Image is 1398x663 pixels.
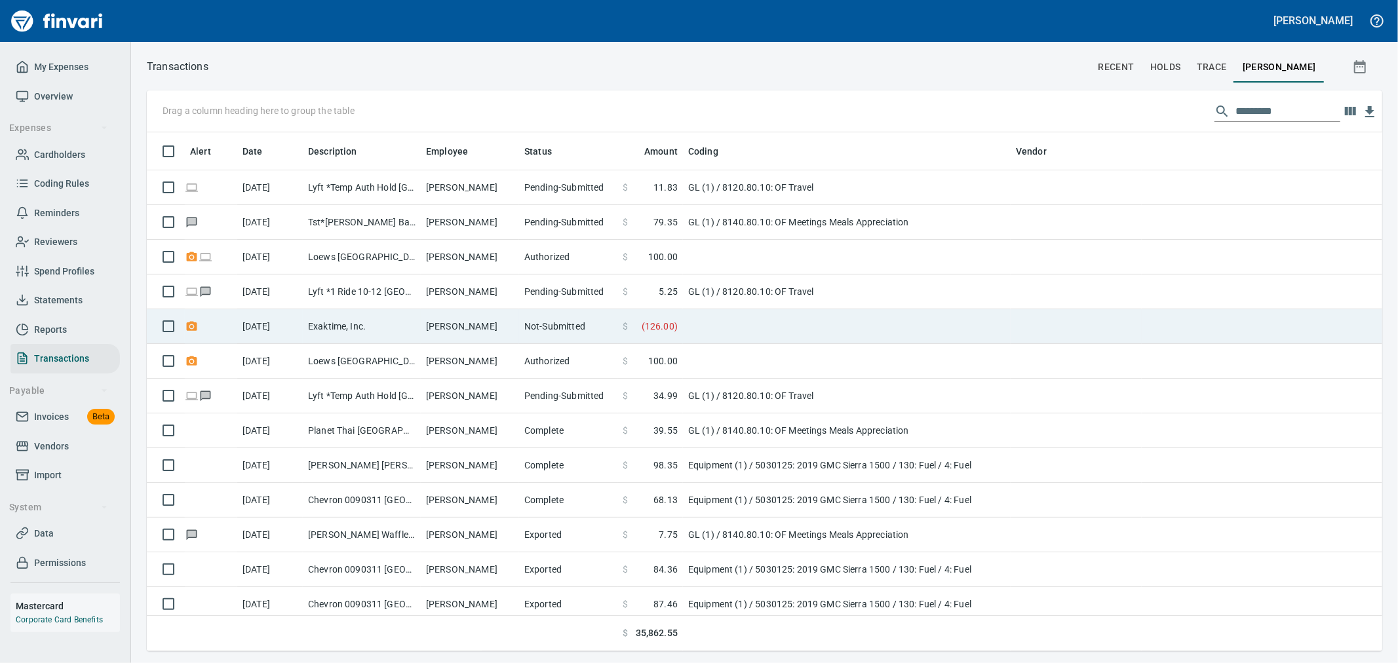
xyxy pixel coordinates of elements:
[1340,102,1360,121] button: Choose columns to display
[34,88,73,105] span: Overview
[10,257,120,286] a: Spend Profiles
[185,530,199,539] span: Has messages
[237,413,303,448] td: [DATE]
[688,143,718,159] span: Coding
[190,143,211,159] span: Alert
[421,448,519,483] td: [PERSON_NAME]
[519,379,617,413] td: Pending-Submitted
[653,216,678,229] span: 79.35
[303,170,421,205] td: Lyft *Temp Auth Hold [GEOGRAPHIC_DATA] [GEOGRAPHIC_DATA]
[303,309,421,344] td: Exaktime, Inc.
[1340,51,1382,83] button: Show transactions within a particular date range
[623,320,628,333] span: $
[653,493,678,506] span: 68.13
[519,518,617,552] td: Exported
[237,587,303,622] td: [DATE]
[308,143,374,159] span: Description
[10,199,120,228] a: Reminders
[623,354,628,368] span: $
[237,552,303,587] td: [DATE]
[426,143,485,159] span: Employee
[237,240,303,275] td: [DATE]
[237,448,303,483] td: [DATE]
[623,181,628,194] span: $
[636,626,678,640] span: 35,862.55
[34,350,89,367] span: Transactions
[34,147,85,163] span: Cardholders
[34,555,86,571] span: Permissions
[683,413,1011,448] td: GL (1) / 8140.80.10: OF Meetings Meals Appreciation
[243,143,263,159] span: Date
[10,286,120,315] a: Statements
[1243,59,1316,75] span: [PERSON_NAME]
[185,183,199,191] span: Online transaction
[199,252,212,261] span: Online transaction
[185,252,199,261] span: Receipt Required
[519,309,617,344] td: Not-Submitted
[623,459,628,472] span: $
[8,5,106,37] img: Finvari
[623,493,628,506] span: $
[34,263,94,280] span: Spend Profiles
[421,413,519,448] td: [PERSON_NAME]
[303,518,421,552] td: [PERSON_NAME] Waffles & Espre Brush Prairie [GEOGRAPHIC_DATA]
[303,552,421,587] td: Chevron 0090311 [GEOGRAPHIC_DATA]
[1098,59,1134,75] span: recent
[34,292,83,309] span: Statements
[642,320,678,333] span: ( 126.00 )
[421,205,519,240] td: [PERSON_NAME]
[421,518,519,552] td: [PERSON_NAME]
[10,519,120,548] a: Data
[683,552,1011,587] td: Equipment (1) / 5030125: 2019 GMC Sierra 1500 / 130: Fuel / 4: Fuel
[4,116,113,140] button: Expenses
[199,287,212,295] span: Has messages
[303,413,421,448] td: Planet Thai [GEOGRAPHIC_DATA] [GEOGRAPHIC_DATA]
[653,389,678,402] span: 34.99
[199,391,212,400] span: Has messages
[421,587,519,622] td: [PERSON_NAME]
[34,59,88,75] span: My Expenses
[653,181,678,194] span: 11.83
[34,409,69,425] span: Invoices
[10,402,120,432] a: InvoicesBeta
[623,563,628,576] span: $
[185,356,199,365] span: Receipt Required
[185,218,199,226] span: Has messages
[190,143,228,159] span: Alert
[303,587,421,622] td: Chevron 0090311 [GEOGRAPHIC_DATA]
[519,170,617,205] td: Pending-Submitted
[10,140,120,170] a: Cardholders
[10,548,120,578] a: Permissions
[683,587,1011,622] td: Equipment (1) / 5030125: 2019 GMC Sierra 1500 / 130: Fuel / 4: Fuel
[648,354,678,368] span: 100.00
[683,170,1011,205] td: GL (1) / 8120.80.10: OF Travel
[147,59,208,75] p: Transactions
[303,448,421,483] td: [PERSON_NAME] [PERSON_NAME] Fuel #9460 [GEOGRAPHIC_DATA] [GEOGRAPHIC_DATA]
[185,322,199,330] span: Receipt Required
[34,438,69,455] span: Vendors
[1271,10,1356,31] button: [PERSON_NAME]
[237,275,303,309] td: [DATE]
[627,143,678,159] span: Amount
[519,275,617,309] td: Pending-Submitted
[653,597,678,611] span: 87.46
[10,169,120,199] a: Coding Rules
[10,432,120,461] a: Vendors
[10,315,120,345] a: Reports
[10,82,120,111] a: Overview
[16,599,120,613] h6: Mastercard
[653,563,678,576] span: 84.36
[421,170,519,205] td: [PERSON_NAME]
[659,528,678,541] span: 7.75
[237,309,303,344] td: [DATE]
[519,448,617,483] td: Complete
[303,240,421,275] td: Loews [GEOGRAPHIC_DATA] [GEOGRAPHIC_DATA] [GEOGRAPHIC_DATA]
[303,483,421,518] td: Chevron 0090311 [GEOGRAPHIC_DATA]
[10,461,120,490] a: Import
[519,552,617,587] td: Exported
[683,275,1011,309] td: GL (1) / 8120.80.10: OF Travel
[623,528,628,541] span: $
[524,143,552,159] span: Status
[623,250,628,263] span: $
[16,615,103,624] a: Corporate Card Benefits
